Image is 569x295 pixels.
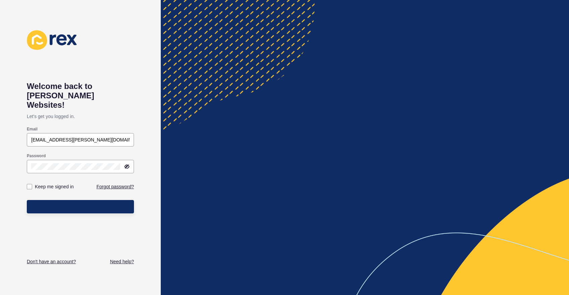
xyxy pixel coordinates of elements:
label: Password [27,153,46,159]
a: Forgot password? [96,183,134,190]
p: Let's get you logged in. [27,110,134,123]
a: Don't have an account? [27,258,76,265]
a: Need help? [110,258,134,265]
input: e.g. name@company.com [31,136,130,143]
label: Email [27,126,38,132]
label: Keep me signed in [35,183,74,190]
h1: Welcome back to [PERSON_NAME] Websites! [27,82,134,110]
